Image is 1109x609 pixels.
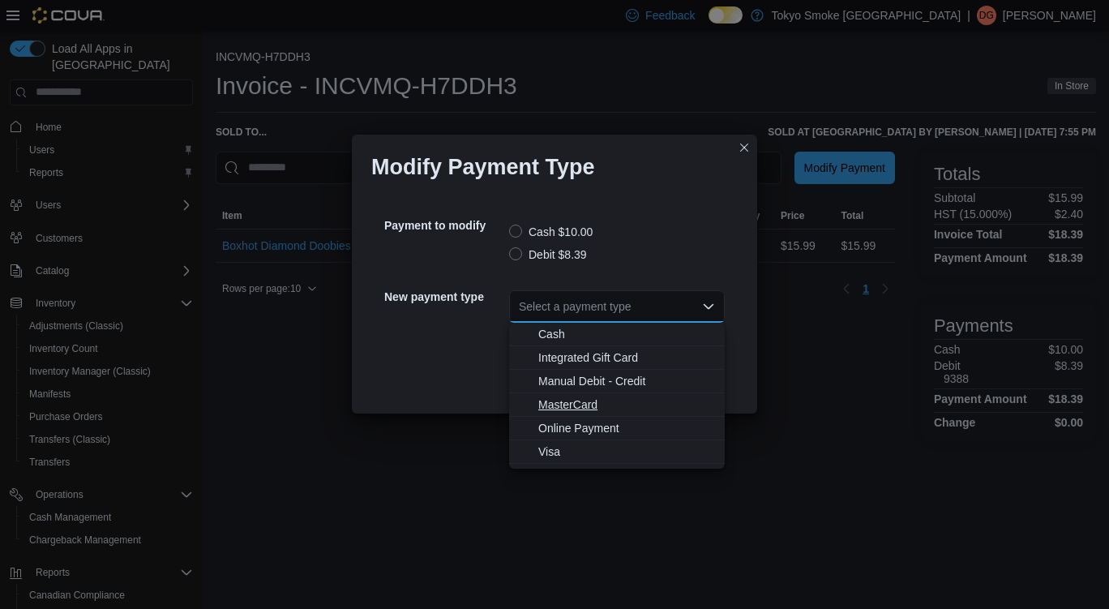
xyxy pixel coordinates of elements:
[734,138,754,157] button: Closes this modal window
[538,444,715,460] span: Visa
[538,373,715,389] span: Manual Debit - Credit
[538,326,715,342] span: Cash
[509,370,725,393] button: Manual Debit - Credit
[702,300,715,313] button: Close list of options
[384,209,506,242] h5: Payment to modify
[509,323,725,464] div: Choose from the following options
[509,323,725,346] button: Cash
[509,245,587,264] label: Debit $8.39
[519,297,520,316] input: Accessible screen reader label
[384,281,506,313] h5: New payment type
[509,393,725,417] button: MasterCard
[538,397,715,413] span: MasterCard
[538,350,715,366] span: Integrated Gift Card
[509,440,725,464] button: Visa
[509,346,725,370] button: Integrated Gift Card
[538,420,715,436] span: Online Payment
[509,222,593,242] label: Cash $10.00
[371,154,595,180] h1: Modify Payment Type
[509,417,725,440] button: Online Payment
